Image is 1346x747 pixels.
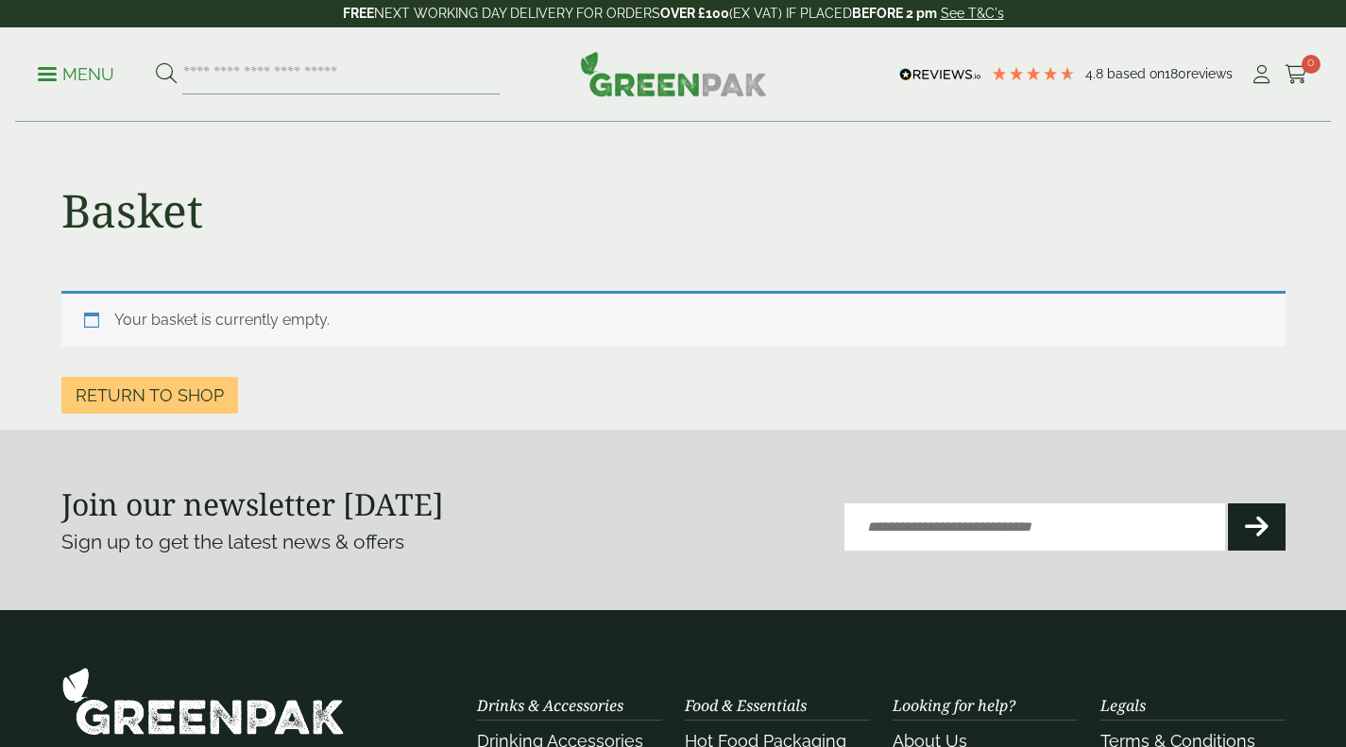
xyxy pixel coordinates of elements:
strong: FREE [343,6,374,21]
a: 0 [1285,60,1308,89]
img: REVIEWS.io [899,68,981,81]
span: Based on [1107,66,1165,81]
i: My Account [1250,65,1273,84]
strong: Join our newsletter [DATE] [61,484,444,524]
a: Return to shop [61,377,238,414]
strong: OVER £100 [660,6,729,21]
div: 4.78 Stars [991,65,1076,82]
a: See T&C's [941,6,1004,21]
span: 180 [1165,66,1186,81]
span: reviews [1186,66,1233,81]
p: Menu [38,63,114,86]
img: GreenPak Supplies [61,667,345,736]
a: Menu [38,63,114,82]
div: Your basket is currently empty. [61,291,1286,347]
p: Sign up to get the latest news & offers [61,527,612,557]
i: Cart [1285,65,1308,84]
strong: BEFORE 2 pm [852,6,937,21]
h1: Basket [61,183,203,238]
span: 4.8 [1085,66,1107,81]
img: GreenPak Supplies [580,51,767,96]
span: 0 [1302,55,1320,74]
